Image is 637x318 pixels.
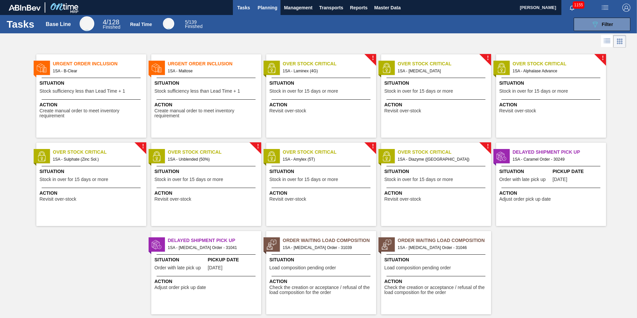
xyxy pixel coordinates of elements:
[601,35,613,48] div: List Vision
[168,244,256,251] span: 1SA - Dextrose Order - 31041
[155,89,240,94] span: Stock sufficiency less than Lead Time + 1
[602,56,604,61] span: !
[267,63,277,73] img: status
[270,278,374,285] span: Action
[185,19,188,25] span: 5
[270,197,306,202] span: Revisit over-stock
[398,60,491,67] span: Over Stock Critical
[384,168,489,175] span: Situation
[602,22,613,27] span: Filter
[155,197,191,202] span: Revisit over-stock
[398,156,486,163] span: 1SA - Diazyme (MA)
[374,4,400,12] span: Master Data
[40,80,145,87] span: Situation
[168,60,261,67] span: Urgent Order Inclusion
[372,56,374,61] span: !
[80,16,94,31] div: Base Line
[398,67,486,75] span: 1SA - Magnesium Oxide
[103,18,106,26] span: 4
[155,190,260,197] span: Action
[270,285,374,295] span: Check the creation or acceptance / refusal of the load composition for the order
[601,4,609,12] img: userActions
[40,190,145,197] span: Action
[561,3,583,12] button: Notifications
[384,197,421,202] span: Revisit over-stock
[40,177,108,182] span: Stock in over for 15 days or more
[40,108,145,119] span: Create manual order to meet inventory requirement
[208,265,223,270] span: 08/24/2025
[103,19,120,29] div: Base Line
[487,56,489,61] span: !
[384,80,489,87] span: Situation
[185,24,203,29] span: Finished
[267,240,277,250] img: status
[7,20,36,28] h1: Tasks
[130,22,152,27] div: Real Time
[384,278,489,285] span: Action
[270,265,336,270] span: Load composition pending order
[384,285,489,295] span: Check the creation or acceptance / refusal of the load composition for the order
[384,89,453,94] span: Stock in over for 15 days or more
[155,101,260,108] span: Action
[155,256,206,263] span: Situation
[283,156,371,163] span: 1SA - Amylex (5T)
[155,168,260,175] span: Situation
[270,256,374,263] span: Situation
[270,80,374,87] span: Situation
[270,168,374,175] span: Situation
[573,1,584,9] span: 1155
[40,197,76,202] span: Revisit over-stock
[103,18,119,26] span: / 128
[46,21,71,27] div: Base Line
[37,63,47,73] img: status
[155,285,206,290] span: Adjust order pick up date
[284,4,313,12] span: Management
[398,244,486,251] span: 1SA - Lactic Acid Order - 31046
[496,63,506,73] img: status
[185,20,203,29] div: Real Time
[40,89,125,94] span: Stock sufficiency less than Lead Time + 1
[513,60,606,67] span: Over Stock Critical
[40,168,145,175] span: Situation
[487,144,489,149] span: !
[384,265,451,270] span: Load composition pending order
[553,168,604,175] span: Pickup Date
[152,240,162,250] img: status
[499,168,551,175] span: Situation
[384,177,453,182] span: Stock in over for 15 days or more
[103,24,120,30] span: Finished
[155,108,260,119] span: Create manual order to meet inventory requirement
[381,63,391,73] img: status
[553,177,567,182] span: 08/03/2025
[350,4,367,12] span: Reports
[283,244,371,251] span: 1SA - Dextrose Order - 31039
[372,144,374,149] span: !
[270,108,306,113] span: Revisit over-stock
[499,108,536,113] span: Revisit over-stock
[270,89,338,94] span: Stock in over for 15 days or more
[283,60,376,67] span: Over Stock Critical
[53,60,146,67] span: Urgent Order Inclusion
[283,67,371,75] span: 1SA - Laminex (4G)
[381,240,391,250] img: status
[168,67,256,75] span: 1SA - Maltose
[257,144,259,149] span: !
[267,151,277,161] img: status
[622,4,630,12] img: Logout
[384,108,421,113] span: Revisit over-stock
[499,177,546,182] span: Order with late pick up
[208,256,260,263] span: Pickup Date
[513,156,601,163] span: 1SA - Caramel Order - 30249
[513,67,601,75] span: 1SA - Alphalase Advance
[163,18,174,29] div: Real Time
[319,4,343,12] span: Transports
[499,80,604,87] span: Situation
[270,190,374,197] span: Action
[499,89,568,94] span: Stock in over for 15 days or more
[283,149,376,156] span: Over Stock Critical
[236,4,251,12] span: Tasks
[37,151,47,161] img: status
[53,149,146,156] span: Over Stock Critical
[398,237,491,244] span: Order Waiting Load Composition
[499,197,551,202] span: Adjust order pick up date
